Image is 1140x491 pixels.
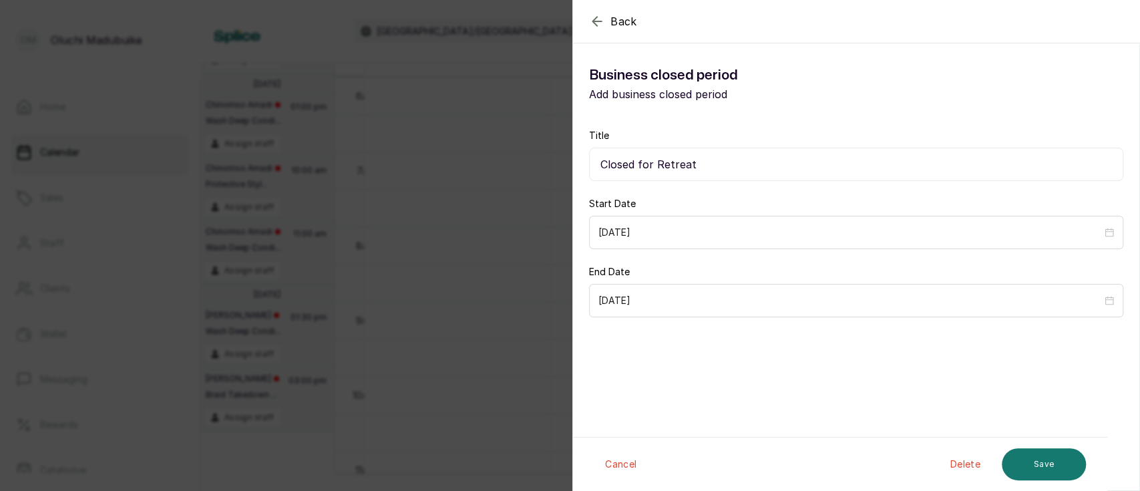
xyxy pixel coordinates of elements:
[598,293,1102,308] input: Select date
[610,13,637,29] span: Back
[589,148,1123,181] input: e.g Closed for renovation
[589,13,637,29] button: Back
[589,86,1123,102] p: Add business closed period
[589,129,609,142] label: Title
[594,448,647,480] button: Cancel
[1002,448,1086,480] button: Save
[940,448,991,480] button: Delete
[589,197,636,210] label: Start Date
[598,225,1102,240] input: Select date
[589,65,1123,86] h1: Business closed period
[589,265,630,279] label: End Date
